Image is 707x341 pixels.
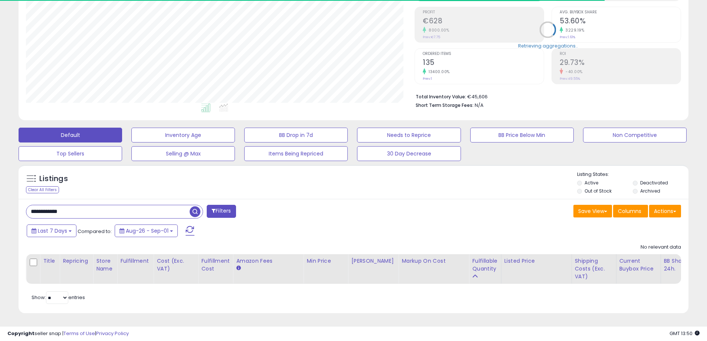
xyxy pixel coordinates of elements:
[585,188,612,194] label: Out of Stock
[19,128,122,142] button: Default
[618,207,641,215] span: Columns
[207,205,236,218] button: Filters
[236,265,240,272] small: Amazon Fees.
[307,257,345,265] div: Min Price
[504,257,569,265] div: Listed Price
[39,174,68,184] h5: Listings
[131,128,235,142] button: Inventory Age
[470,128,574,142] button: BB Price Below Min
[201,257,230,273] div: Fulfillment Cost
[115,224,178,237] button: Aug-26 - Sep-01
[26,186,59,193] div: Clear All Filters
[577,171,688,178] p: Listing States:
[19,146,122,161] button: Top Sellers
[43,257,56,265] div: Title
[640,180,668,186] label: Deactivated
[649,205,681,217] button: Actions
[357,128,461,142] button: Needs to Reprice
[78,228,112,235] span: Compared to:
[573,205,612,217] button: Save View
[640,188,660,194] label: Archived
[670,330,700,337] span: 2025-09-10 13:50 GMT
[402,257,466,265] div: Markup on Cost
[96,257,114,273] div: Store Name
[472,257,498,273] div: Fulfillable Quantity
[244,146,348,161] button: Items Being Repriced
[613,205,648,217] button: Columns
[120,257,150,265] div: Fulfillment
[357,146,461,161] button: 30 Day Decrease
[7,330,35,337] strong: Copyright
[157,257,195,273] div: Cost (Exc. VAT)
[575,257,613,281] div: Shipping Costs (Exc. VAT)
[63,257,90,265] div: Repricing
[399,254,469,284] th: The percentage added to the cost of goods (COGS) that forms the calculator for Min & Max prices.
[236,257,300,265] div: Amazon Fees
[244,128,348,142] button: BB Drop in 7d
[96,330,129,337] a: Privacy Policy
[63,330,95,337] a: Terms of Use
[126,227,168,235] span: Aug-26 - Sep-01
[583,128,687,142] button: Non Competitive
[518,42,578,49] div: Retrieving aggregations..
[641,244,681,251] div: No relevant data
[585,180,598,186] label: Active
[351,257,395,265] div: [PERSON_NAME]
[27,224,76,237] button: Last 7 Days
[619,257,658,273] div: Current Buybox Price
[32,294,85,301] span: Show: entries
[7,330,129,337] div: seller snap | |
[38,227,67,235] span: Last 7 Days
[131,146,235,161] button: Selling @ Max
[664,257,691,273] div: BB Share 24h.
